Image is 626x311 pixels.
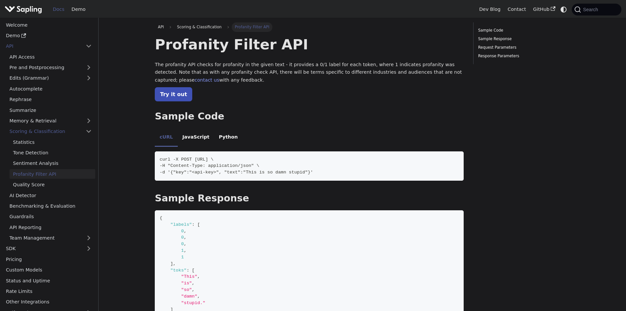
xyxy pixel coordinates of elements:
span: Profanity Filter API [232,22,272,32]
span: API [158,25,164,29]
h1: Profanity Filter API [155,36,464,53]
a: Status and Uptime [2,276,95,285]
button: Search (Command+K) [572,4,621,15]
a: Quality Score [10,180,95,190]
a: API Access [6,52,95,62]
span: : [192,222,195,227]
a: API [2,41,82,51]
a: Custom Models [2,265,95,275]
a: Team Management [6,233,95,243]
a: Guardrails [6,212,95,221]
a: Other Integrations [2,297,95,307]
span: , [184,242,186,246]
a: Memory & Retrieval [6,116,95,126]
span: 0 [181,229,184,234]
span: , [192,281,195,286]
a: API Reporting [6,222,95,232]
span: "This" [181,274,197,279]
a: Profanity Filter API [10,169,95,179]
a: AI Detector [6,191,95,200]
button: Switch between dark and light mode (currently system mode) [559,5,568,14]
span: curl -X POST [URL] \ [160,157,214,162]
a: API [155,22,167,32]
li: cURL [155,128,177,147]
a: Try it out [155,87,192,101]
span: { [160,216,162,220]
span: , [192,287,195,292]
span: "is" [181,281,192,286]
a: Edits (Grammar) [6,73,95,83]
a: Contact [504,4,530,14]
a: Rephrase [6,95,95,104]
h2: Sample Response [155,193,464,204]
span: : [187,268,189,273]
a: contact us [195,77,219,83]
span: , [184,248,186,253]
a: Autocomplete [6,84,95,93]
a: Pre and Postprocessing [6,63,95,72]
li: Python [214,128,243,147]
span: "stupid." [181,300,205,305]
nav: Breadcrumbs [155,22,464,32]
span: , [173,261,176,266]
span: -d '{"key":"<api-key>", "text":"This is so damn stupid"}' [160,170,313,175]
span: 0 [181,242,184,246]
span: "labels" [170,222,192,227]
li: JavaScript [178,128,214,147]
span: [ [197,222,200,227]
span: -H "Content-Type: application/json" \ [160,163,259,168]
span: , [197,294,200,299]
a: Request Parameters [478,44,567,51]
a: Tone Detection [10,148,95,158]
a: Summarize [6,105,95,115]
a: Sentiment Analysis [10,159,95,168]
span: , [197,274,200,279]
img: Sapling.ai [5,5,42,14]
span: "damn" [181,294,197,299]
a: Dev Blog [475,4,504,14]
a: Sample Code [478,27,567,34]
a: Welcome [2,20,95,30]
a: Statistics [10,137,95,147]
span: 1 [181,248,184,253]
a: Response Parameters [478,53,567,59]
span: , [184,235,186,240]
a: Sample Response [478,36,567,42]
a: Pricing [2,254,95,264]
a: Rate Limits [2,287,95,296]
button: Expand sidebar category 'SDK' [82,244,95,253]
a: Benchmarking & Evaluation [6,201,95,211]
a: Docs [49,4,68,14]
a: Scoring & Classification [6,127,95,136]
a: Sapling.aiSapling.ai [5,5,44,14]
span: 1 [181,255,184,260]
span: Scoring & Classification [174,22,224,32]
button: Collapse sidebar category 'API' [82,41,95,51]
span: "toks" [170,268,186,273]
p: The profanity API checks for profanity in the given text - it provides a 0/1 label for each token... [155,61,464,84]
span: "so" [181,287,192,292]
h2: Sample Code [155,111,464,122]
span: [ [192,268,195,273]
a: Demo [68,4,89,14]
a: Demo [2,31,95,40]
span: ] [170,261,173,266]
span: Search [581,7,602,12]
a: SDK [2,244,82,253]
span: , [184,229,186,234]
span: 0 [181,235,184,240]
a: GitHub [529,4,559,14]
